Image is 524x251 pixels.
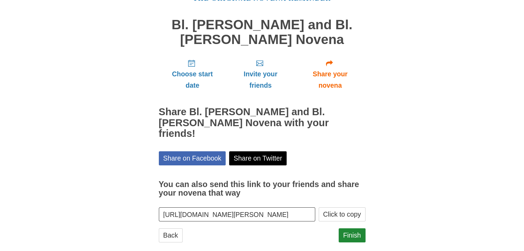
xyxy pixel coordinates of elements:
h2: Share Bl. [PERSON_NAME] and Bl. [PERSON_NAME] Novena with your friends! [159,107,366,140]
a: Back [159,228,183,242]
span: Invite your friends [233,68,288,91]
h1: Bl. [PERSON_NAME] and Bl. [PERSON_NAME] Novena [159,18,366,47]
a: Choose start date [159,54,226,95]
h3: You can also send this link to your friends and share your novena that way [159,180,366,198]
a: Share your novena [295,54,366,95]
button: Click to copy [319,207,366,221]
span: Choose start date [166,68,219,91]
span: Share your novena [302,68,359,91]
a: Share on Facebook [159,151,226,165]
a: Share on Twitter [229,151,287,165]
a: Invite your friends [226,54,295,95]
a: Finish [339,228,366,242]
